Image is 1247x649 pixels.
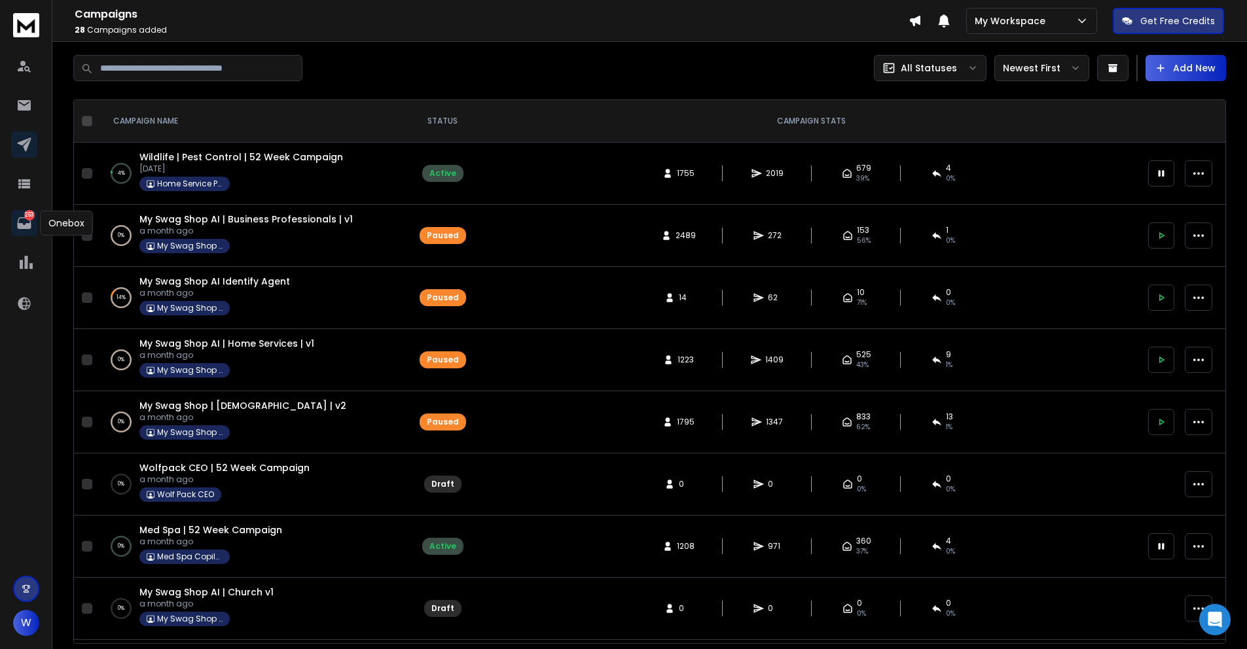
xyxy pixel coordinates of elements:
[118,353,124,366] p: 0 %
[117,291,126,304] p: 14 %
[11,210,37,236] a: 263
[13,610,39,636] button: W
[1113,8,1224,34] button: Get Free Credits
[431,479,454,489] div: Draft
[118,540,124,553] p: 0 %
[427,292,459,303] div: Paused
[857,474,862,484] span: 0
[677,417,695,427] span: 1795
[98,578,403,640] td: 0%My Swag Shop AI | Church v1a month agoMy Swag Shop AI
[98,516,403,578] td: 0%Med Spa | 52 Week Campaigna month agoMed Spa Copilot Ai
[157,489,214,500] p: Wolf Pack CEO
[856,173,869,184] span: 39 %
[856,536,871,546] span: 360
[857,298,867,308] span: 71 %
[946,360,952,370] span: 1 %
[856,422,870,432] span: 62 %
[427,417,459,427] div: Paused
[118,167,125,180] p: 4 %
[975,14,1051,27] p: My Workspace
[139,399,346,412] a: My Swag Shop | [DEMOGRAPHIC_DATA] | v2
[857,608,866,619] span: 0%
[139,461,310,474] a: Wolfpack CEO | 52 Week Campaign
[1199,604,1231,635] div: Open Intercom Messenger
[765,355,784,365] span: 1409
[139,412,346,423] p: a month ago
[946,298,955,308] span: 0 %
[403,100,482,143] th: STATUS
[946,225,949,236] span: 1
[768,603,781,614] span: 0
[766,417,783,427] span: 1347
[139,288,290,298] p: a month ago
[98,205,403,267] td: 0%My Swag Shop AI | Business Professionals | v1a month agoMy Swag Shop AI
[1146,55,1226,81] button: Add New
[40,211,93,236] div: Onebox
[157,365,223,376] p: My Swag Shop AI
[856,349,871,360] span: 525
[98,391,403,453] td: 0%My Swag Shop | [DEMOGRAPHIC_DATA] | v2a month agoMy Swag Shop AI
[857,225,869,236] span: 153
[768,541,781,552] span: 971
[946,484,955,495] span: 0%
[139,599,274,609] p: a month ago
[946,474,951,484] span: 0
[679,479,692,489] span: 0
[75,25,909,35] p: Campaigns added
[766,168,784,179] span: 2019
[139,586,274,599] a: My Swag Shop AI | Church v1
[946,287,951,298] span: 0
[98,100,403,143] th: CAMPAIGN NAME
[856,412,871,422] span: 833
[157,614,223,624] p: My Swag Shop AI
[1140,14,1215,27] p: Get Free Credits
[157,179,223,189] p: Home Service Pro Copilot Ai
[679,292,692,303] span: 14
[946,236,955,246] span: 0 %
[118,229,124,242] p: 0 %
[427,230,459,241] div: Paused
[139,536,282,547] p: a month ago
[857,287,865,298] span: 10
[24,210,35,220] p: 263
[856,546,868,557] span: 37 %
[139,213,353,226] a: My Swag Shop AI | Business Professionals | v1
[157,303,223,313] p: My Swag Shop AI
[139,164,343,174] p: [DATE]
[946,598,951,608] span: 0
[429,541,456,552] div: Active
[857,236,871,246] span: 56 %
[676,230,696,241] span: 2489
[946,608,955,619] span: 0%
[856,163,871,173] span: 679
[857,598,862,608] span: 0
[118,415,124,429] p: 0 %
[427,355,459,365] div: Paused
[482,100,1140,143] th: CAMPAIGN STATS
[139,337,314,350] a: My Swag Shop AI | Home Services | v1
[139,150,343,164] a: Wildlife | Pest Control | 52 Week Campaign
[157,241,223,251] p: My Swag Shop AI
[139,226,353,236] p: a month ago
[75,24,85,35] span: 28
[98,267,403,329] td: 14%My Swag Shop AI Identify Agenta month agoMy Swag Shop AI
[75,7,909,22] h1: Campaigns
[13,13,39,37] img: logo
[98,329,403,391] td: 0%My Swag Shop AI | Home Services | v1a month agoMy Swag Shop AI
[157,552,223,562] p: Med Spa Copilot Ai
[157,427,223,438] p: My Swag Shop AI
[139,275,290,288] a: My Swag Shop AI Identify Agent
[139,350,314,360] p: a month ago
[946,173,955,184] span: 0 %
[768,479,781,489] span: 0
[139,523,282,536] a: Med Spa | 52 Week Campaign
[118,478,124,491] p: 0 %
